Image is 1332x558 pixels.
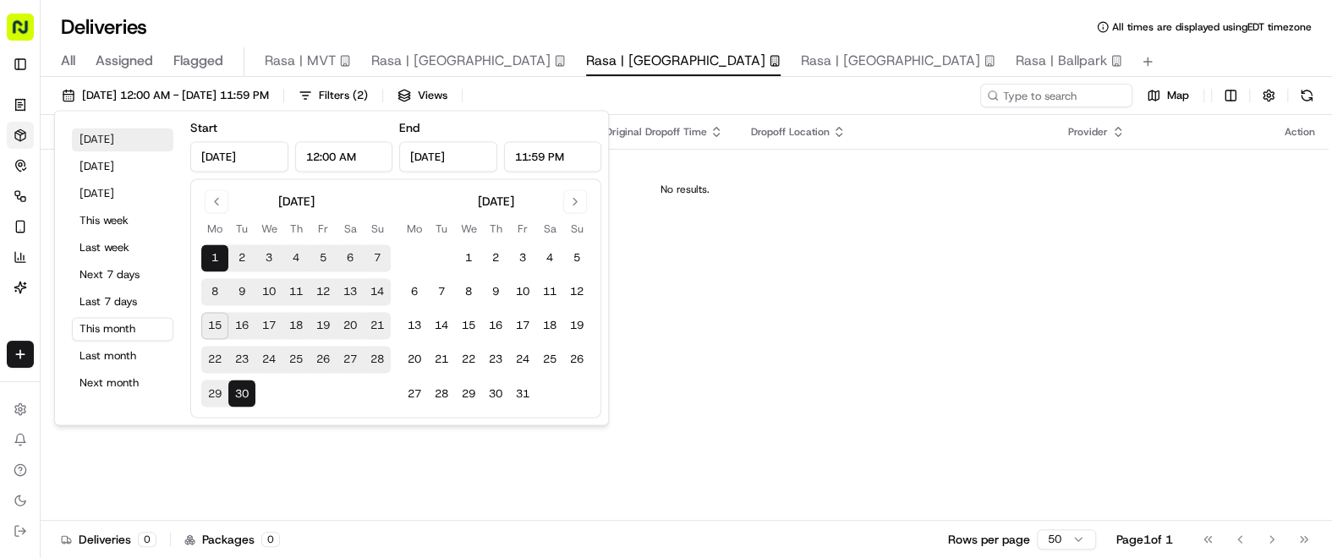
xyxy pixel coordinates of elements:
[205,189,228,213] button: Go to previous month
[291,84,375,107] button: Filters(2)
[310,347,337,374] button: 26
[17,161,47,191] img: 1736555255976-a54dd68f-1ca7-489b-9aae-adbdc363a1c4
[428,279,455,306] button: 7
[401,279,428,306] button: 6
[237,261,271,275] span: [DATE]
[310,220,337,238] th: Friday
[288,166,308,186] button: Start new chat
[364,313,391,340] button: 21
[255,313,282,340] button: 17
[72,344,173,368] button: Last month
[509,380,536,408] button: 31
[337,279,364,306] button: 13
[262,216,308,236] button: See all
[184,531,280,548] div: Packages
[136,370,278,401] a: 💻API Documentation
[282,347,310,374] button: 25
[228,220,255,238] th: Tuesday
[401,220,428,238] th: Monday
[482,245,509,272] button: 2
[54,84,277,107] button: [DATE] 12:00 AM - [DATE] 11:59 PM
[261,532,280,547] div: 0
[201,245,228,272] button: 1
[310,245,337,272] button: 5
[61,14,147,41] h1: Deliveries
[563,189,587,213] button: Go to next month
[503,141,601,172] input: Time
[1285,125,1315,139] div: Action
[255,279,282,306] button: 10
[190,141,288,172] input: Date
[173,51,223,71] span: Flagged
[750,125,829,139] span: Dropoff Location
[72,317,173,341] button: This month
[201,220,228,238] th: Monday
[201,279,228,306] button: 8
[428,347,455,374] button: 21
[563,347,590,374] button: 26
[482,279,509,306] button: 9
[482,380,509,408] button: 30
[72,155,173,178] button: [DATE]
[190,120,217,135] label: Start
[201,347,228,374] button: 22
[1295,84,1318,107] button: Refresh
[401,313,428,340] button: 13
[138,532,156,547] div: 0
[61,51,75,71] span: All
[604,125,706,139] span: Original Dropoff Time
[536,245,563,272] button: 4
[277,193,314,210] div: [DATE]
[255,347,282,374] button: 24
[61,531,156,548] div: Deliveries
[364,220,391,238] th: Sunday
[56,307,62,320] span: •
[509,347,536,374] button: 24
[310,279,337,306] button: 12
[455,279,482,306] button: 8
[509,245,536,272] button: 3
[47,183,1322,196] div: No results.
[255,245,282,272] button: 3
[160,377,271,394] span: API Documentation
[52,261,224,275] span: [PERSON_NAME] [PERSON_NAME]
[337,245,364,272] button: 6
[364,245,391,272] button: 7
[428,220,455,238] th: Tuesday
[228,380,255,408] button: 30
[1116,531,1173,548] div: Page 1 of 1
[143,379,156,392] div: 💻
[17,379,30,392] div: 📗
[44,108,304,126] input: Got a question? Start typing here...
[72,236,173,260] button: Last week
[72,209,173,232] button: This week
[401,380,428,408] button: 27
[201,313,228,340] button: 15
[509,279,536,306] button: 10
[1016,51,1107,71] span: Rasa | Ballpark
[265,51,336,71] span: Rasa | MVT
[563,279,590,306] button: 12
[1167,88,1189,103] span: Map
[1139,84,1197,107] button: Map
[563,313,590,340] button: 19
[536,313,563,340] button: 18
[34,262,47,276] img: 1736555255976-a54dd68f-1ca7-489b-9aae-adbdc363a1c4
[72,128,173,151] button: [DATE]
[282,313,310,340] button: 18
[76,161,277,178] div: Start new chat
[72,371,173,395] button: Next month
[399,120,419,135] label: End
[337,220,364,238] th: Saturday
[482,347,509,374] button: 23
[948,531,1030,548] p: Rows per page
[536,279,563,306] button: 11
[482,220,509,238] th: Thursday
[364,279,391,306] button: 14
[536,220,563,238] th: Saturday
[119,418,205,431] a: Powered byPylon
[353,88,368,103] span: ( 2 )
[563,245,590,272] button: 5
[428,380,455,408] button: 28
[455,380,482,408] button: 29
